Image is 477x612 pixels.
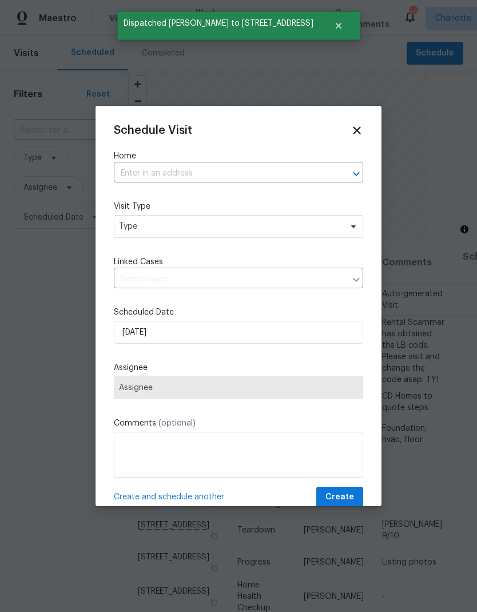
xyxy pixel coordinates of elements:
button: Open [348,166,364,182]
span: Linked Cases [114,256,163,268]
span: Create [325,490,354,504]
span: (optional) [158,419,196,427]
label: Scheduled Date [114,307,363,318]
label: Assignee [114,362,363,373]
label: Visit Type [114,201,363,212]
span: Dispatched [PERSON_NAME] to [STREET_ADDRESS] [117,11,320,35]
label: Comments [114,418,363,429]
label: Home [114,150,363,162]
button: Close [320,14,357,37]
input: Enter in an address [114,165,331,182]
input: Select cases [114,271,346,288]
span: Close [351,124,363,137]
span: Schedule Visit [114,125,192,136]
input: M/D/YYYY [114,321,363,344]
button: Create [316,487,363,508]
span: Create and schedule another [114,491,224,503]
span: Assignee [119,383,358,392]
span: Type [119,221,341,232]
